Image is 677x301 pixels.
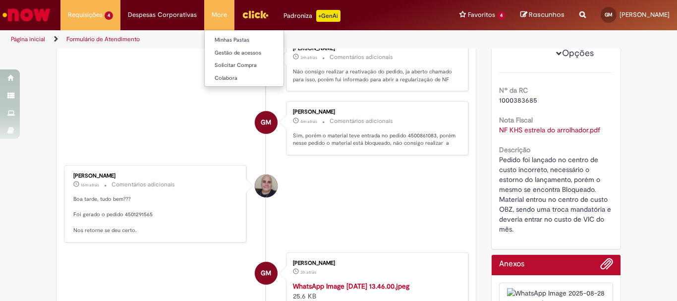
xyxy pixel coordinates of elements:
div: [PERSON_NAME] [293,260,458,266]
small: Comentários adicionais [112,181,175,189]
span: Pedido foi lançado no centro de custo incorreto, necessário o estorno do lançamento, porém o mesm... [499,155,613,234]
div: [PERSON_NAME] [293,109,458,115]
p: +GenAi [316,10,340,22]
div: Leonardo Manoel De Souza [255,175,278,197]
b: Nº da RC [499,86,528,95]
span: Rascunhos [529,10,564,19]
a: Solicitar Compra [205,60,314,71]
span: GM [261,111,271,134]
span: 4 [105,11,113,20]
span: 4m atrás [300,119,317,124]
p: Não consigo realizar a reativação do pedido, ja aberto chamado para isso, porém fui informado par... [293,68,458,83]
div: [PERSON_NAME] [293,46,458,52]
a: Gestão de acessos [205,48,314,59]
span: Favoritos [468,10,495,20]
span: GM [261,261,271,285]
b: Descrição [499,145,530,154]
time: 28/08/2025 16:42:38 [300,119,317,124]
a: Formulário de Atendimento [66,35,140,43]
span: Requisições [68,10,103,20]
span: 3m atrás [300,55,317,60]
span: GM [605,11,613,18]
time: 28/08/2025 14:08:57 [300,269,316,275]
p: Boa tarde, tudo bem??? Foi gerado o pedido 4501291565 Nos retorne se deu certo. [73,195,238,235]
a: WhatsApp Image [DATE] 13.46.00.jpeg [293,282,409,291]
span: More [212,10,227,20]
a: Rascunhos [520,10,564,20]
a: Download de NF KHS estrela do arrolhador.pdf [499,125,600,134]
span: 3h atrás [300,269,316,275]
a: Minhas Pastas [205,35,314,46]
small: Comentários adicionais [330,53,393,61]
ul: More [204,30,284,87]
div: [PERSON_NAME] [73,173,238,179]
a: Página inicial [11,35,45,43]
button: Adicionar anexos [600,257,613,275]
ul: Trilhas de página [7,30,444,49]
h2: Anexos [499,260,524,269]
small: Comentários adicionais [330,117,393,125]
span: Despesas Corporativas [128,10,197,20]
span: 1000383685 [499,96,537,105]
span: 4 [497,11,506,20]
b: Nota Fiscal [499,116,533,124]
p: Sim, porém o material teve entrada no pedido 4500861083, porém nesse pedido o material está bloqu... [293,132,458,147]
div: Padroniza [283,10,340,22]
div: Gabriel Rocha Maia [255,111,278,134]
span: 16m atrás [81,182,99,188]
div: 25.6 KB [293,281,458,301]
img: ServiceNow [1,5,52,25]
span: [PERSON_NAME] [620,10,670,19]
a: Colabora [205,73,314,84]
time: 28/08/2025 16:43:19 [300,55,317,60]
div: Gabriel Rocha Maia [255,262,278,285]
img: click_logo_yellow_360x200.png [242,7,269,22]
